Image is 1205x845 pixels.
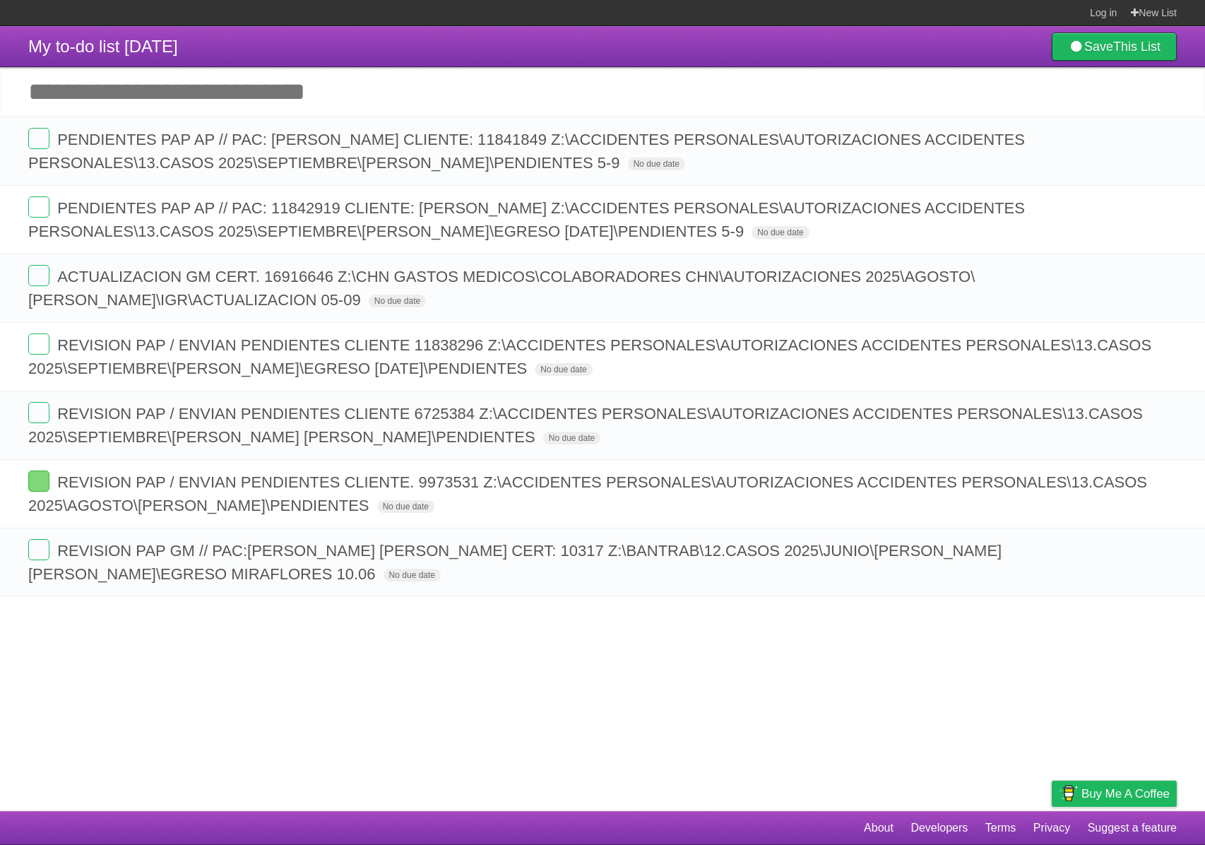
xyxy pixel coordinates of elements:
label: Done [28,333,49,355]
a: Suggest a feature [1088,815,1177,841]
label: Done [28,196,49,218]
a: Privacy [1033,815,1070,841]
a: Buy me a coffee [1052,781,1177,807]
span: PENDIENTES PAP AP // PAC: [PERSON_NAME] CLIENTE: 11841849 Z:\ACCIDENTES PERSONALES\AUTORIZACIONES... [28,131,1025,172]
span: No due date [752,226,809,239]
span: No due date [628,158,685,170]
a: About [864,815,894,841]
a: Terms [985,815,1016,841]
img: Buy me a coffee [1059,781,1078,805]
span: No due date [384,569,441,581]
label: Done [28,265,49,286]
span: ACTUALIZACION GM CERT. 16916646 Z:\CHN GASTOS MEDICOS\COLABORADORES CHN\AUTORIZACIONES 2025\AGOST... [28,268,975,309]
span: No due date [377,500,434,513]
span: REVISION PAP GM // PAC:[PERSON_NAME] [PERSON_NAME] CERT: 10317 Z:\BANTRAB\12.CASOS 2025\JUNIO\[PE... [28,542,1002,583]
span: No due date [543,432,600,444]
label: Done [28,402,49,423]
span: Buy me a coffee [1081,781,1170,806]
span: No due date [369,295,426,307]
a: SaveThis List [1052,32,1177,61]
b: This List [1113,40,1161,54]
span: PENDIENTES PAP AP // PAC: 11842919 CLIENTE: [PERSON_NAME] Z:\ACCIDENTES PERSONALES\AUTORIZACIONES... [28,199,1025,240]
label: Done [28,539,49,560]
label: Done [28,471,49,492]
span: No due date [535,363,592,376]
span: REVISION PAP / ENVIAN PENDIENTES CLIENTE 11838296 Z:\ACCIDENTES PERSONALES\AUTORIZACIONES ACCIDEN... [28,336,1151,377]
label: Done [28,128,49,149]
span: My to-do list [DATE] [28,37,178,56]
span: REVISION PAP / ENVIAN PENDIENTES CLIENTE 6725384 Z:\ACCIDENTES PERSONALES\AUTORIZACIONES ACCIDENT... [28,405,1143,446]
span: REVISION PAP / ENVIAN PENDIENTES CLIENTE. 9973531 Z:\ACCIDENTES PERSONALES\AUTORIZACIONES ACCIDEN... [28,473,1147,514]
a: Developers [910,815,968,841]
